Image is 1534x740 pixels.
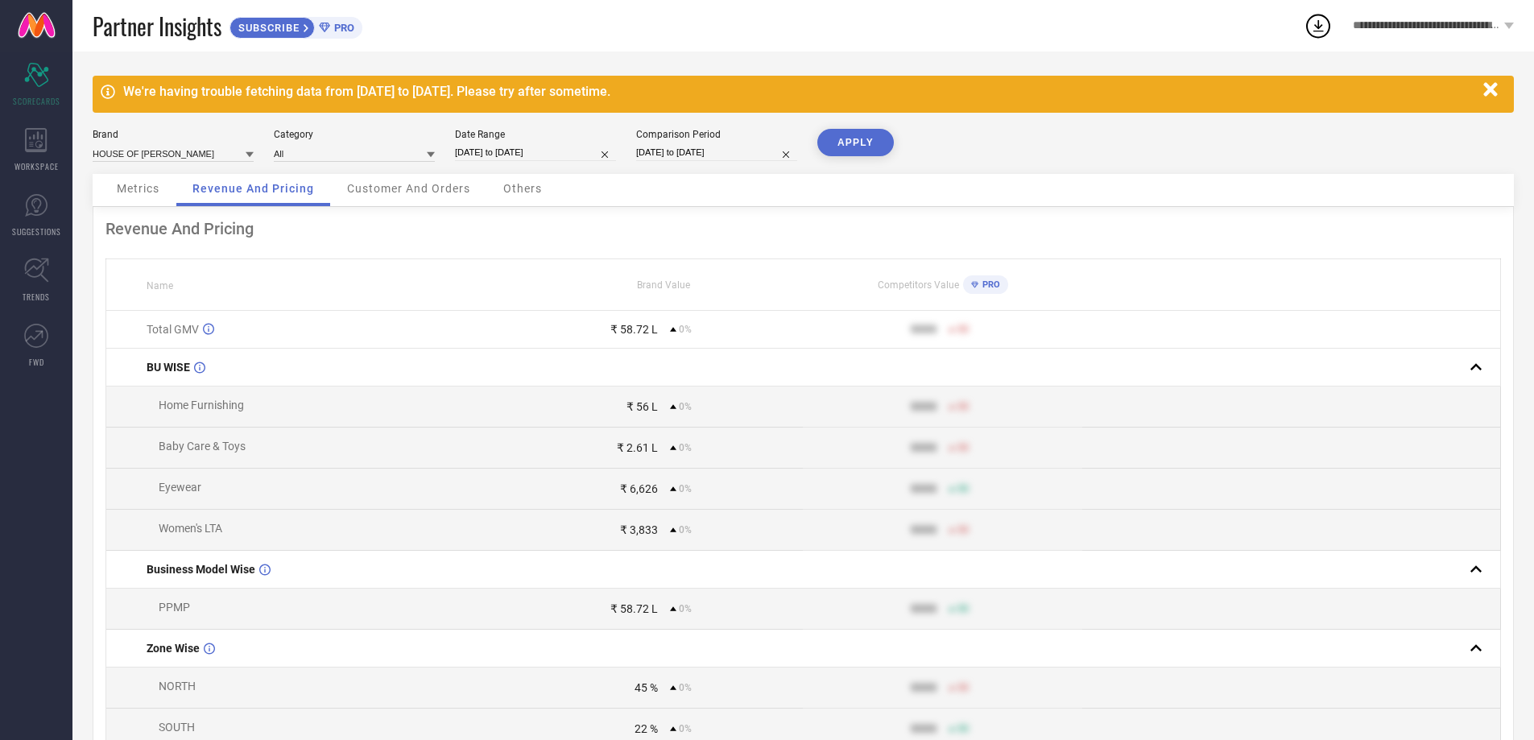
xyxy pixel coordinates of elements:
[123,84,1475,99] div: We're having trouble fetching data from [DATE] to [DATE]. Please try after sometime.
[911,523,937,536] div: 9999
[330,22,354,34] span: PRO
[13,95,60,107] span: SCORECARDS
[147,563,255,576] span: Business Model Wise
[679,723,692,734] span: 0%
[679,524,692,535] span: 0%
[159,399,244,411] span: Home Furnishing
[620,523,658,536] div: ₹ 3,833
[957,324,969,335] span: 50
[347,182,470,195] span: Customer And Orders
[159,601,190,614] span: PPMP
[679,442,692,453] span: 0%
[957,723,969,734] span: 50
[978,279,1000,290] span: PRO
[957,682,969,693] span: 50
[1304,11,1333,40] div: Open download list
[117,182,159,195] span: Metrics
[29,356,44,368] span: FWD
[617,441,658,454] div: ₹ 2.61 L
[679,682,692,693] span: 0%
[636,129,797,140] div: Comparison Period
[455,144,616,161] input: Select date range
[679,324,692,335] span: 0%
[23,291,50,303] span: TRENDS
[192,182,314,195] span: Revenue And Pricing
[957,401,969,412] span: 50
[911,441,937,454] div: 9999
[93,129,254,140] div: Brand
[14,160,59,172] span: WORKSPACE
[159,721,195,734] span: SOUTH
[911,400,937,413] div: 9999
[147,361,190,374] span: BU WISE
[957,524,969,535] span: 50
[105,219,1501,238] div: Revenue And Pricing
[159,680,196,692] span: NORTH
[159,440,246,453] span: Baby Care & Toys
[817,129,894,156] button: APPLY
[147,323,199,336] span: Total GMV
[635,722,658,735] div: 22 %
[878,279,959,291] span: Competitors Value
[626,400,658,413] div: ₹ 56 L
[93,10,221,43] span: Partner Insights
[610,323,658,336] div: ₹ 58.72 L
[911,602,937,615] div: 9999
[610,602,658,615] div: ₹ 58.72 L
[637,279,690,291] span: Brand Value
[159,481,201,494] span: Eyewear
[635,681,658,694] div: 45 %
[147,642,200,655] span: Zone Wise
[679,401,692,412] span: 0%
[636,144,797,161] input: Select comparison period
[230,22,304,34] span: SUBSCRIBE
[620,482,658,495] div: ₹ 6,626
[911,323,937,336] div: 9999
[957,483,969,494] span: 50
[679,483,692,494] span: 0%
[911,482,937,495] div: 9999
[274,129,435,140] div: Category
[911,681,937,694] div: 9999
[455,129,616,140] div: Date Range
[12,225,61,238] span: SUGGESTIONS
[679,603,692,614] span: 0%
[957,442,969,453] span: 50
[159,522,222,535] span: Women's LTA
[503,182,542,195] span: Others
[957,603,969,614] span: 50
[911,722,937,735] div: 9999
[147,280,173,291] span: Name
[229,13,362,39] a: SUBSCRIBEPRO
